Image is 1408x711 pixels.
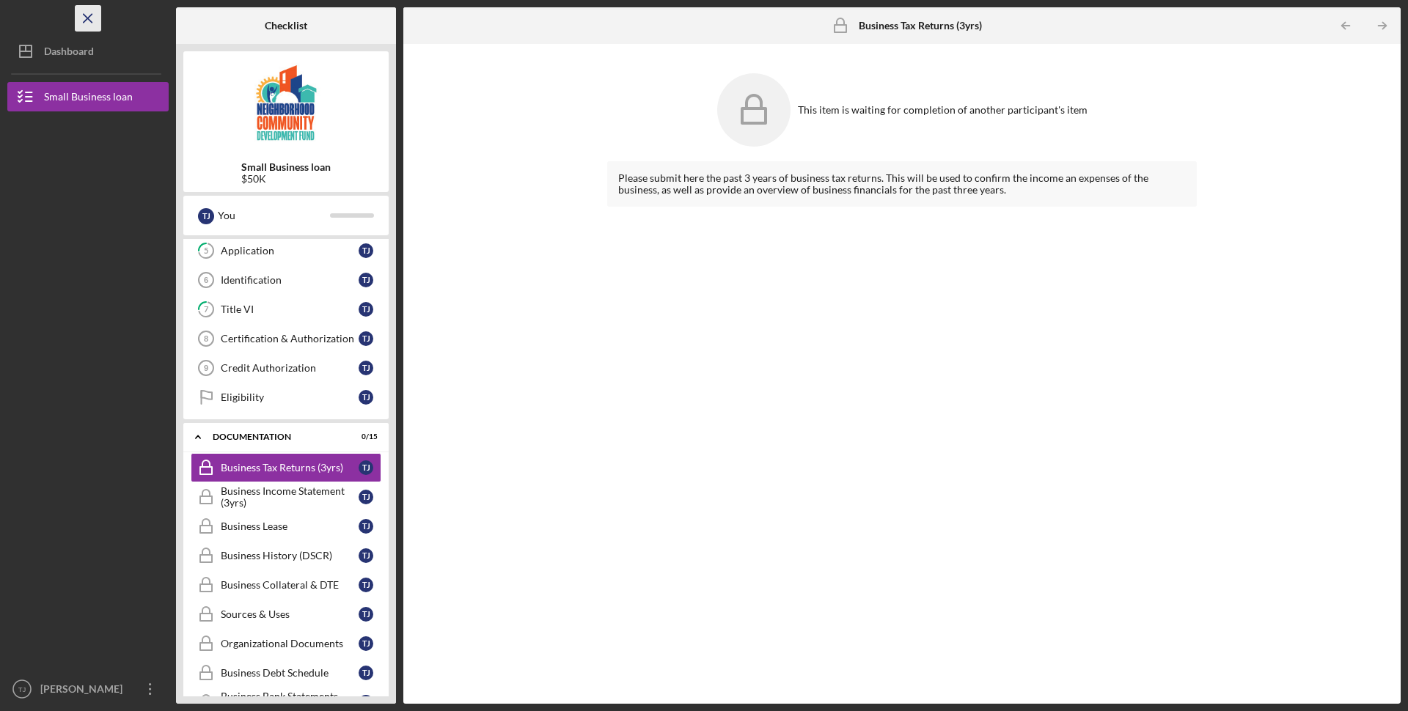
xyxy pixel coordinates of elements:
[359,548,373,563] div: T J
[204,334,208,343] tspan: 8
[213,432,341,441] div: Documentation
[191,295,381,324] a: 7Title VITJ
[221,462,359,474] div: Business Tax Returns (3yrs)
[359,636,373,651] div: T J
[191,570,381,600] a: Business Collateral & DTETJ
[183,59,389,147] img: Product logo
[221,550,359,561] div: Business History (DSCR)
[351,432,378,441] div: 0 / 15
[359,695,373,710] div: T J
[204,305,209,314] tspan: 7
[191,353,381,383] a: 9Credit AuthorizationTJ
[359,519,373,534] div: T J
[44,82,133,115] div: Small Business loan
[7,82,169,111] button: Small Business loan
[359,666,373,680] div: T J
[221,579,359,591] div: Business Collateral & DTE
[359,390,373,405] div: T J
[221,245,359,257] div: Application
[218,203,330,228] div: You
[204,364,208,372] tspan: 9
[204,276,208,284] tspan: 6
[191,600,381,629] a: Sources & UsesTJ
[221,274,359,286] div: Identification
[221,391,359,403] div: Eligibility
[618,172,1186,196] div: Please submit here the past 3 years of business tax returns. This will be used to confirm the inc...
[221,362,359,374] div: Credit Authorization
[7,674,169,704] button: TJ[PERSON_NAME]
[221,608,359,620] div: Sources & Uses
[191,658,381,688] a: Business Debt ScheduleTJ
[191,512,381,541] a: Business LeaseTJ
[859,20,982,32] b: Business Tax Returns (3yrs)
[241,173,331,185] div: $50K
[191,265,381,295] a: 6IdentificationTJ
[191,324,381,353] a: 8Certification & AuthorizationTJ
[7,37,169,66] button: Dashboard
[191,541,381,570] a: Business History (DSCR)TJ
[359,578,373,592] div: T J
[359,273,373,287] div: T J
[359,460,373,475] div: T J
[221,485,359,509] div: Business Income Statement (3yrs)
[221,638,359,649] div: Organizational Documents
[359,490,373,504] div: T J
[359,302,373,317] div: T J
[221,520,359,532] div: Business Lease
[359,243,373,258] div: T J
[191,453,381,482] a: Business Tax Returns (3yrs)TJ
[191,629,381,658] a: Organizational DocumentsTJ
[241,161,331,173] b: Small Business loan
[204,246,208,256] tspan: 5
[359,361,373,375] div: T J
[37,674,132,707] div: [PERSON_NAME]
[18,685,26,693] text: TJ
[198,208,214,224] div: T J
[359,331,373,346] div: T J
[191,482,381,512] a: Business Income Statement (3yrs)TJ
[265,20,307,32] b: Checklist
[359,607,373,622] div: T J
[44,37,94,70] div: Dashboard
[221,667,359,679] div: Business Debt Schedule
[221,333,359,345] div: Certification & Authorization
[798,104,1088,116] div: This item is waiting for completion of another participant's item
[191,236,381,265] a: 5ApplicationTJ
[221,303,359,315] div: Title VI
[191,383,381,412] a: EligibilityTJ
